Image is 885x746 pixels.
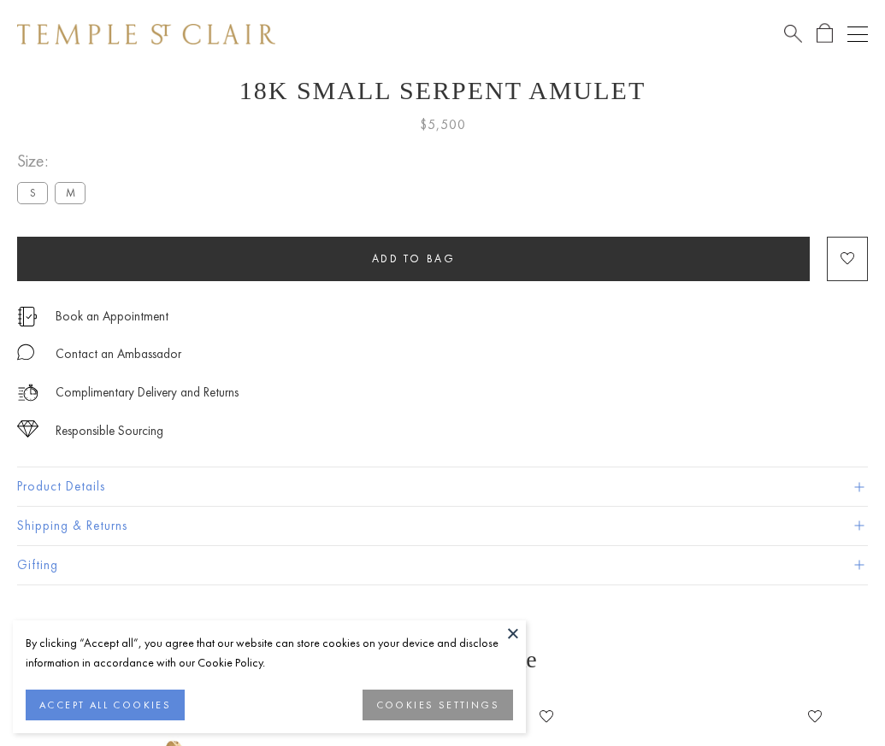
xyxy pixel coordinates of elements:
div: By clicking “Accept all”, you agree that our website can store cookies on your device and disclos... [26,633,513,673]
div: Contact an Ambassador [56,344,181,365]
span: Add to bag [372,251,456,266]
img: icon_delivery.svg [17,382,38,403]
img: Temple St. Clair [17,24,275,44]
img: icon_sourcing.svg [17,420,38,438]
label: S [17,182,48,203]
button: Add to bag [17,237,810,281]
button: Product Details [17,467,868,506]
img: icon_appointment.svg [17,307,38,326]
a: Book an Appointment [56,307,168,326]
label: M [55,182,86,203]
h1: 18K Small Serpent Amulet [17,76,868,105]
img: MessageIcon-01_2.svg [17,344,34,361]
button: Shipping & Returns [17,507,868,545]
span: Size: [17,147,92,175]
span: $5,500 [420,114,466,136]
button: Open navigation [847,24,868,44]
div: Responsible Sourcing [56,420,163,442]
a: Open Shopping Bag [817,23,833,44]
p: Complimentary Delivery and Returns [56,382,239,403]
button: ACCEPT ALL COOKIES [26,690,185,720]
a: Search [784,23,802,44]
button: Gifting [17,546,868,584]
button: COOKIES SETTINGS [363,690,513,720]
